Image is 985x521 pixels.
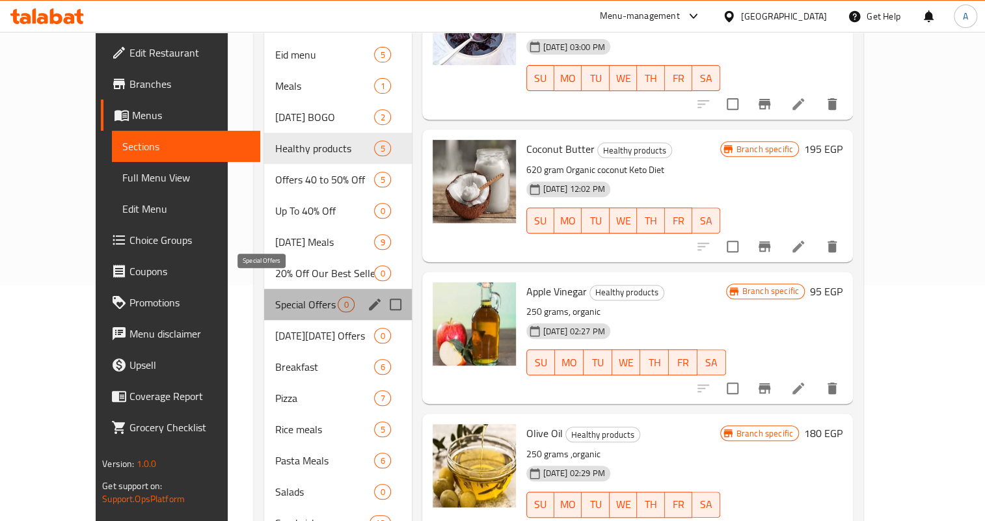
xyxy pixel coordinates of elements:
[692,65,720,91] button: SA
[526,349,556,375] button: SU
[275,421,374,437] span: Rice meals
[102,490,185,507] a: Support.OpsPlatform
[554,207,582,234] button: MO
[264,133,411,164] div: Healthy products5
[102,455,134,472] span: Version:
[275,172,374,187] span: Offers 40 to 50% Off
[816,231,848,262] button: delete
[610,492,637,518] button: WE
[375,174,390,186] span: 5
[532,211,549,230] span: SU
[538,467,610,479] span: [DATE] 02:29 PM
[101,224,260,256] a: Choice Groups
[264,320,411,351] div: [DATE][DATE] Offers0
[275,265,374,281] div: 20% Off Our Best Sellers
[790,239,806,254] a: Edit menu item
[582,65,609,91] button: TU
[597,142,672,158] div: Healthy products
[589,353,607,372] span: TU
[560,211,576,230] span: MO
[275,78,374,94] div: Meals
[264,195,411,226] div: Up To 40% Off0
[374,390,390,406] div: items
[612,349,641,375] button: WE
[640,349,669,375] button: TH
[538,183,610,195] span: [DATE] 12:02 PM
[731,427,798,440] span: Branch specific
[102,477,162,494] span: Get support on:
[275,390,374,406] div: Pizza
[365,295,385,314] button: edit
[129,76,250,92] span: Branches
[275,203,374,219] span: Up To 40% Off
[375,392,390,405] span: 7
[264,164,411,195] div: Offers 40 to 50% Off5
[749,88,780,120] button: Branch-specific-item
[338,297,354,312] div: items
[526,65,554,91] button: SU
[101,256,260,287] a: Coupons
[129,388,250,404] span: Coverage Report
[433,282,516,366] img: Apple Vinegar
[692,492,720,518] button: SA
[615,69,632,88] span: WE
[560,69,576,88] span: MO
[674,353,692,372] span: FR
[101,100,260,131] a: Menus
[275,234,374,250] div: Ramadan Meals
[526,304,726,320] p: 250 grams, organic
[670,211,687,230] span: FR
[697,69,714,88] span: SA
[275,140,374,156] span: Healthy products
[374,172,390,187] div: items
[598,143,671,158] span: Healthy products
[741,9,827,23] div: [GEOGRAPHIC_DATA]
[642,211,659,230] span: TH
[615,211,632,230] span: WE
[587,211,604,230] span: TU
[582,207,609,234] button: TU
[670,495,687,514] span: FR
[264,351,411,382] div: Breakfast6
[816,88,848,120] button: delete
[129,326,250,341] span: Menu disclaimer
[112,131,260,162] a: Sections
[589,285,664,301] div: Healthy products
[275,328,374,343] span: [DATE][DATE] Offers
[816,373,848,404] button: delete
[642,69,659,88] span: TH
[122,170,250,185] span: Full Menu View
[374,328,390,343] div: items
[637,492,664,518] button: TH
[101,318,260,349] a: Menu disclaimer
[526,282,587,301] span: Apple Vinegar
[374,265,390,281] div: items
[275,359,374,375] span: Breakfast
[112,162,260,193] a: Full Menu View
[101,68,260,100] a: Branches
[790,96,806,112] a: Edit menu item
[810,282,843,301] h6: 95 EGP
[555,349,584,375] button: MO
[101,37,260,68] a: Edit Restaurant
[566,427,640,442] span: Healthy products
[665,207,692,234] button: FR
[719,90,746,118] span: Select to update
[101,381,260,412] a: Coverage Report
[132,107,250,123] span: Menus
[565,427,640,442] div: Healthy products
[963,9,968,23] span: A
[264,258,411,289] div: 20% Off Our Best Sellers0
[526,162,720,178] p: 620 gram Organic coconut Keto Diet
[275,234,374,250] span: [DATE] Meals
[375,486,390,498] span: 0
[264,414,411,445] div: Rice meals5
[375,236,390,248] span: 9
[129,232,250,248] span: Choice Groups
[374,359,390,375] div: items
[275,109,374,125] span: [DATE] BOGO
[264,289,411,320] div: Special Offers0edit
[122,201,250,217] span: Edit Menu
